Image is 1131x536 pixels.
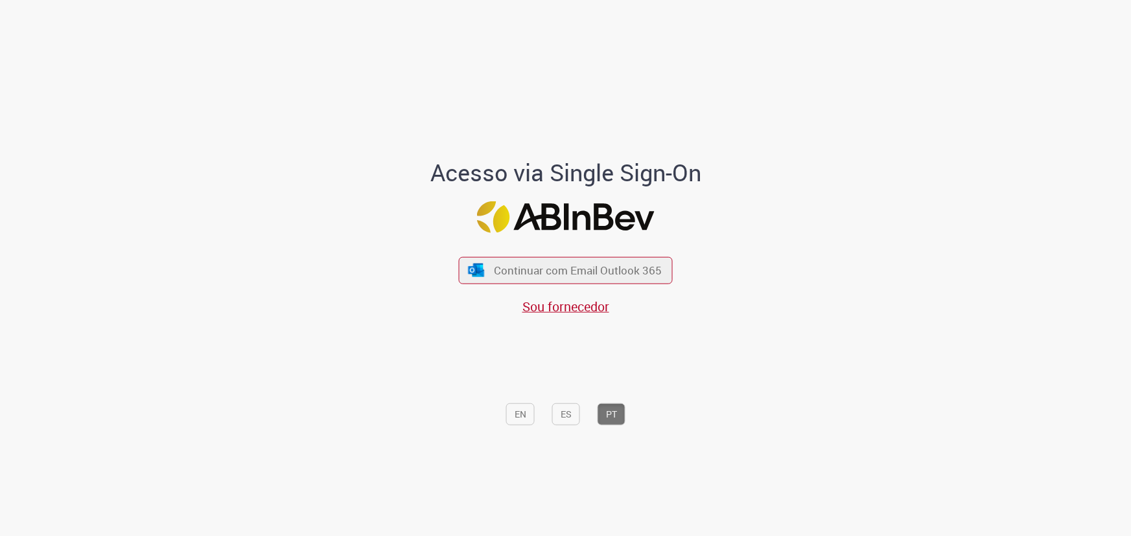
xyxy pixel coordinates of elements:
button: ES [552,403,580,425]
h1: Acesso via Single Sign-On [386,160,745,186]
a: Sou fornecedor [522,297,609,315]
img: ícone Azure/Microsoft 360 [467,263,485,277]
button: ícone Azure/Microsoft 360 Continuar com Email Outlook 365 [459,257,673,284]
button: PT [598,403,625,425]
button: EN [506,403,535,425]
img: Logo ABInBev [477,201,655,233]
span: Continuar com Email Outlook 365 [494,263,662,278]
